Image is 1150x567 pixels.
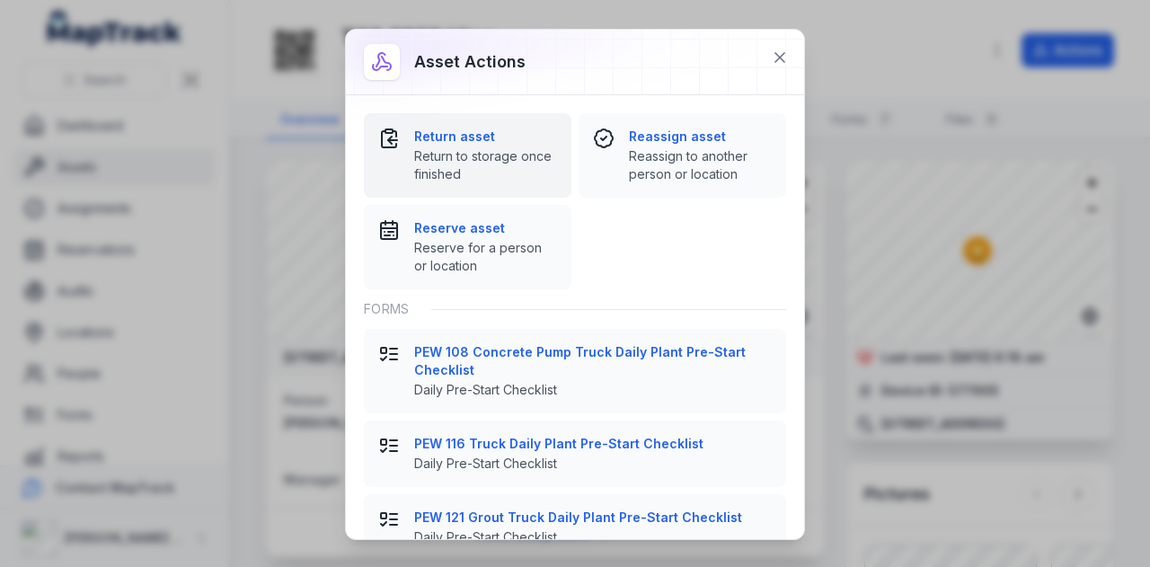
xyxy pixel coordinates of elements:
[364,205,571,289] button: Reserve assetReserve for a person or location
[414,219,557,237] strong: Reserve asset
[414,455,772,473] span: Daily Pre-Start Checklist
[364,289,786,329] div: Forms
[414,528,772,546] span: Daily Pre-Start Checklist
[364,113,571,198] button: Return assetReturn to storage once finished
[364,494,786,561] button: PEW 121 Grout Truck Daily Plant Pre-Start ChecklistDaily Pre-Start Checklist
[414,381,772,399] span: Daily Pre-Start Checklist
[364,421,786,487] button: PEW 116 Truck Daily Plant Pre-Start ChecklistDaily Pre-Start Checklist
[414,343,772,379] strong: PEW 108 Concrete Pump Truck Daily Plant Pre-Start Checklist
[579,113,786,198] button: Reassign assetReassign to another person or location
[629,147,772,183] span: Reassign to another person or location
[414,239,557,275] span: Reserve for a person or location
[629,128,772,146] strong: Reassign asset
[414,147,557,183] span: Return to storage once finished
[414,509,772,527] strong: PEW 121 Grout Truck Daily Plant Pre-Start Checklist
[414,128,557,146] strong: Return asset
[364,329,786,413] button: PEW 108 Concrete Pump Truck Daily Plant Pre-Start ChecklistDaily Pre-Start Checklist
[414,435,772,453] strong: PEW 116 Truck Daily Plant Pre-Start Checklist
[414,49,526,75] h3: Asset actions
